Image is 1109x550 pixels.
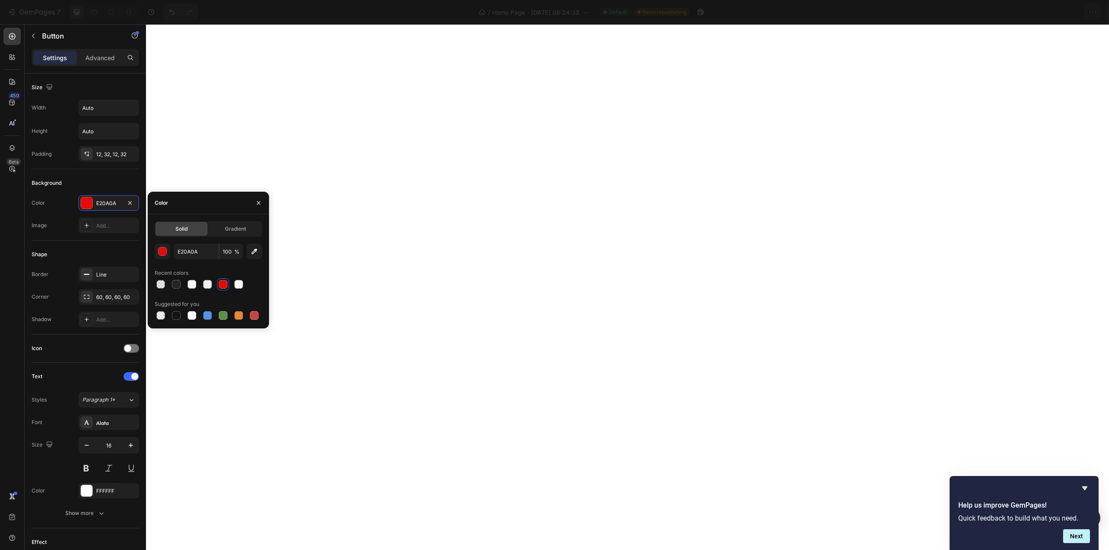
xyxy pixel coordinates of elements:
[32,127,48,135] div: Height
[155,199,168,207] div: Color
[6,158,21,165] div: Beta
[8,92,21,99] div: 450
[492,8,579,17] span: Home Page - [DATE] 08:24:33
[32,251,47,258] div: Shape
[488,8,490,17] span: /
[32,293,49,301] div: Corner
[79,100,139,116] input: Auto
[79,123,139,139] input: Auto
[32,104,46,112] div: Width
[1063,529,1090,543] button: Next question
[3,3,65,21] button: 7
[174,244,219,259] input: Eg: FFFFFF
[225,225,246,233] span: Gradient
[32,396,47,404] div: Styles
[42,31,116,41] p: Button
[96,419,137,427] div: Alata
[642,8,687,16] span: Need republishing
[958,500,1090,511] h2: Help us improve GemPages!
[43,53,67,62] p: Settings
[32,222,47,229] div: Image
[96,151,137,158] div: 12, 32, 12, 32
[96,293,137,301] div: 60, 60, 60, 60
[32,439,55,451] div: Size
[32,538,47,546] div: Effect
[32,315,52,323] div: Shadow
[96,271,137,279] div: Line
[32,505,139,521] button: Show more
[32,373,42,380] div: Text
[78,392,139,408] button: Paragraph 1*
[57,7,61,17] p: 7
[175,225,188,233] span: Solid
[32,199,45,207] div: Color
[32,270,49,278] div: Border
[82,396,115,404] span: Paragraph 1*
[32,344,42,352] div: Icon
[96,316,137,324] div: Add...
[32,487,45,495] div: Color
[32,418,42,426] div: Font
[32,150,52,158] div: Padding
[32,179,62,187] div: Background
[234,248,240,256] span: %
[1080,483,1090,493] button: Hide survey
[155,300,199,308] div: Suggested for you
[1059,8,1080,17] div: Publish
[958,514,1090,522] p: Quick feedback to build what you need.
[1051,3,1088,21] button: Publish
[96,199,121,207] div: E20A0A
[85,53,115,62] p: Advanced
[96,487,137,495] div: FFFFFF
[96,222,137,230] div: Add...
[155,269,188,277] div: Recent colors
[1027,9,1041,16] span: Save
[609,8,627,16] span: Default
[163,3,198,21] div: Undo/Redo
[1019,3,1048,21] button: Save
[146,24,1109,550] iframe: Design area
[958,483,1090,543] div: Help us improve GemPages!
[65,509,106,518] div: Show more
[32,82,55,93] div: Size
